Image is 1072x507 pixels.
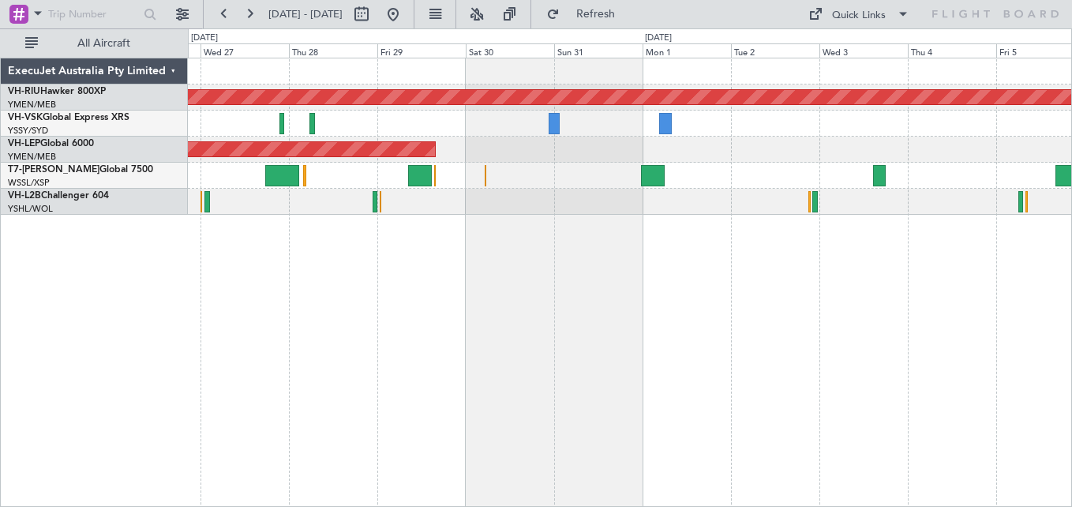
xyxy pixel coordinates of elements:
span: [DATE] - [DATE] [268,7,343,21]
span: Refresh [563,9,629,20]
a: VH-L2BChallenger 604 [8,191,109,201]
div: Sat 30 [466,43,554,58]
div: Wed 27 [201,43,289,58]
span: VH-L2B [8,191,41,201]
a: T7-[PERSON_NAME]Global 7500 [8,165,153,175]
a: VH-VSKGlobal Express XRS [8,113,129,122]
span: VH-RIU [8,87,40,96]
span: All Aircraft [41,38,167,49]
a: YSSY/SYD [8,125,48,137]
div: Tue 2 [731,43,819,58]
a: WSSL/XSP [8,177,50,189]
div: Quick Links [832,8,886,24]
button: Quick Links [800,2,917,27]
a: YMEN/MEB [8,99,56,111]
button: All Aircraft [17,31,171,56]
span: VH-VSK [8,113,43,122]
div: Thu 28 [289,43,377,58]
span: T7-[PERSON_NAME] [8,165,99,175]
div: [DATE] [191,32,218,45]
input: Trip Number [48,2,139,26]
a: VH-LEPGlobal 6000 [8,139,94,148]
div: Wed 3 [819,43,908,58]
div: [DATE] [645,32,672,45]
div: Mon 1 [643,43,731,58]
a: YSHL/WOL [8,203,53,215]
div: Fri 29 [377,43,466,58]
button: Refresh [539,2,634,27]
span: VH-LEP [8,139,40,148]
div: Sun 31 [554,43,643,58]
div: Thu 4 [908,43,996,58]
a: VH-RIUHawker 800XP [8,87,106,96]
a: YMEN/MEB [8,151,56,163]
